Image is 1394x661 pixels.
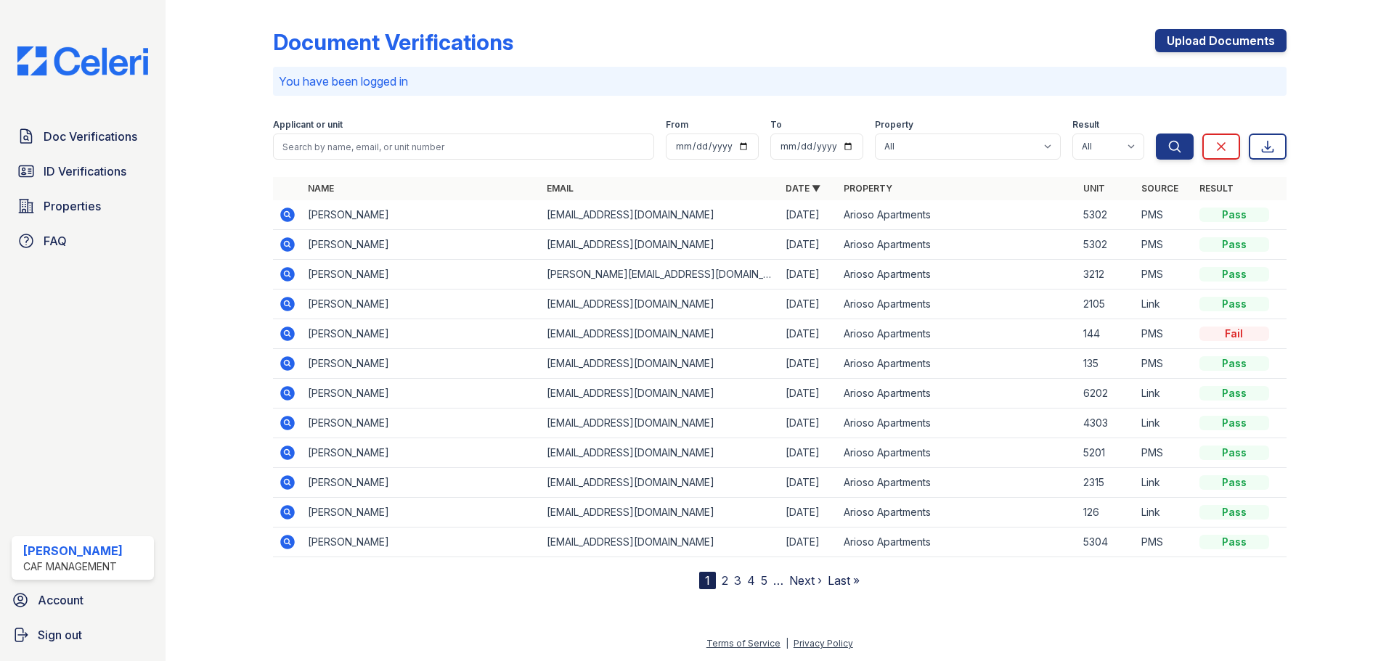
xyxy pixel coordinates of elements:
[780,200,838,230] td: [DATE]
[302,319,541,349] td: [PERSON_NAME]
[1199,327,1269,341] div: Fail
[1136,230,1194,260] td: PMS
[780,319,838,349] td: [DATE]
[1136,438,1194,468] td: PMS
[838,438,1077,468] td: Arioso Apartments
[780,260,838,290] td: [DATE]
[547,183,574,194] a: Email
[1136,349,1194,379] td: PMS
[761,573,767,588] a: 5
[1199,386,1269,401] div: Pass
[302,468,541,498] td: [PERSON_NAME]
[780,498,838,527] td: [DATE]
[1136,527,1194,557] td: PMS
[1199,446,1269,460] div: Pass
[541,408,780,438] td: [EMAIL_ADDRESS][DOMAIN_NAME]
[12,122,154,151] a: Doc Verifications
[780,438,838,468] td: [DATE]
[780,527,838,557] td: [DATE]
[1077,379,1136,408] td: 6202
[1136,468,1194,498] td: Link
[838,290,1077,319] td: Arioso Apartments
[1199,505,1269,520] div: Pass
[44,232,67,250] span: FAQ
[1077,230,1136,260] td: 5302
[302,290,541,319] td: [PERSON_NAME]
[734,573,741,588] a: 3
[838,468,1077,498] td: Arioso Apartments
[23,559,123,574] div: CAF Management
[541,527,780,557] td: [EMAIL_ADDRESS][DOMAIN_NAME]
[780,290,838,319] td: [DATE]
[12,226,154,255] a: FAQ
[302,379,541,408] td: [PERSON_NAME]
[302,498,541,527] td: [PERSON_NAME]
[1077,527,1136,557] td: 5304
[1136,498,1194,527] td: Link
[23,542,123,559] div: [PERSON_NAME]
[6,620,160,649] a: Sign out
[12,157,154,186] a: ID Verifications
[308,183,334,194] a: Name
[838,200,1077,230] td: Arioso Apartments
[838,379,1077,408] td: Arioso Apartments
[273,119,343,131] label: Applicant or unit
[541,349,780,379] td: [EMAIL_ADDRESS][DOMAIN_NAME]
[770,119,782,131] label: To
[1077,290,1136,319] td: 2105
[38,626,82,644] span: Sign out
[1136,319,1194,349] td: PMS
[875,119,913,131] label: Property
[302,260,541,290] td: [PERSON_NAME]
[12,192,154,221] a: Properties
[541,438,780,468] td: [EMAIL_ADDRESS][DOMAIN_NAME]
[1136,290,1194,319] td: Link
[1199,356,1269,371] div: Pass
[1083,183,1105,194] a: Unit
[279,73,1281,90] p: You have been logged in
[541,379,780,408] td: [EMAIL_ADDRESS][DOMAIN_NAME]
[6,586,160,615] a: Account
[838,527,1077,557] td: Arioso Apartments
[838,319,1077,349] td: Arioso Apartments
[1136,200,1194,230] td: PMS
[1077,408,1136,438] td: 4303
[1077,200,1136,230] td: 5302
[722,573,728,588] a: 2
[302,230,541,260] td: [PERSON_NAME]
[1077,468,1136,498] td: 2315
[706,638,780,649] a: Terms of Service
[666,119,688,131] label: From
[780,468,838,498] td: [DATE]
[786,183,820,194] a: Date ▼
[838,349,1077,379] td: Arioso Apartments
[1072,119,1099,131] label: Result
[541,498,780,527] td: [EMAIL_ADDRESS][DOMAIN_NAME]
[541,290,780,319] td: [EMAIL_ADDRESS][DOMAIN_NAME]
[302,349,541,379] td: [PERSON_NAME]
[1155,29,1287,52] a: Upload Documents
[1199,297,1269,311] div: Pass
[38,591,83,609] span: Account
[786,638,788,649] div: |
[44,163,126,180] span: ID Verifications
[747,573,755,588] a: 4
[794,638,853,649] a: Privacy Policy
[1199,183,1234,194] a: Result
[1199,208,1269,222] div: Pass
[1141,183,1178,194] a: Source
[6,46,160,75] img: CE_Logo_Blue-a8612792a0a2168367f1c8372b55b34899dd931a85d93a1a3d3e32e68fde9ad4.png
[1199,267,1269,282] div: Pass
[773,572,783,589] span: …
[273,134,654,160] input: Search by name, email, or unit number
[541,260,780,290] td: [PERSON_NAME][EMAIL_ADDRESS][DOMAIN_NAME]
[1136,379,1194,408] td: Link
[1077,438,1136,468] td: 5201
[844,183,892,194] a: Property
[1136,408,1194,438] td: Link
[541,319,780,349] td: [EMAIL_ADDRESS][DOMAIN_NAME]
[1199,416,1269,430] div: Pass
[780,230,838,260] td: [DATE]
[1136,260,1194,290] td: PMS
[1077,319,1136,349] td: 144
